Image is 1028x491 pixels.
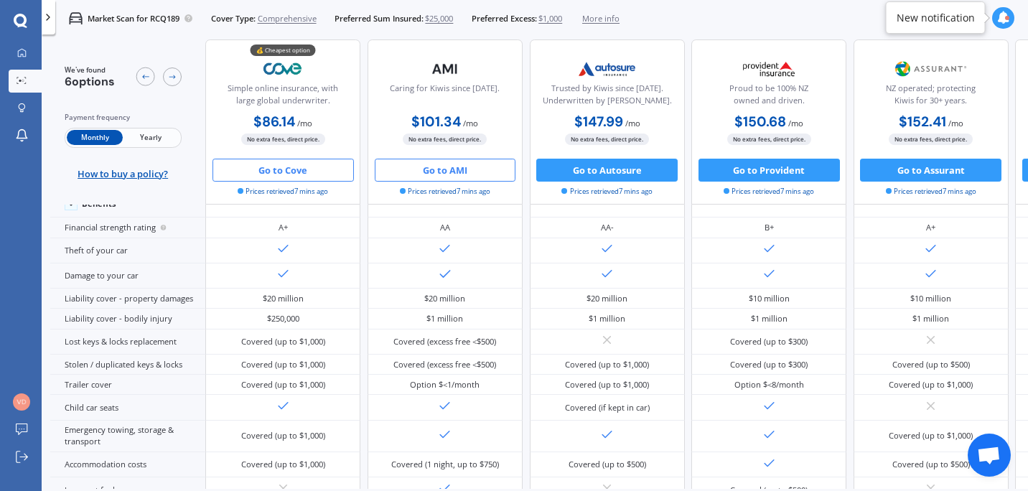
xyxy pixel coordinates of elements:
[751,313,788,324] div: $1 million
[899,113,946,131] b: $152.41
[50,309,205,329] div: Liability cover - bodily injury
[88,13,179,24] p: Market Scan for RCQ189
[892,459,970,470] div: Covered (up to $500)
[267,313,299,324] div: $250,000
[788,118,803,128] span: / mo
[587,293,627,304] div: $20 million
[734,113,786,131] b: $150.68
[731,55,807,83] img: Provident.png
[724,187,814,197] span: Prices retrieved 7 mins ago
[50,355,205,375] div: Stolen / duplicated keys & locks
[241,379,325,391] div: Covered (up to $1,000)
[67,131,123,146] span: Monthly
[410,379,480,391] div: Option $<1/month
[215,83,350,111] div: Simple online insurance, with large global underwriter.
[625,118,640,128] span: / mo
[749,293,790,304] div: $10 million
[727,134,811,145] span: No extra fees, direct price.
[391,459,499,470] div: Covered (1 night, up to $750)
[425,13,453,24] span: $25,000
[569,459,646,470] div: Covered (up to $500)
[897,11,975,25] div: New notification
[589,313,625,324] div: $1 million
[538,13,562,24] span: $1,000
[565,379,649,391] div: Covered (up to $1,000)
[561,187,652,197] span: Prices retrieved 7 mins ago
[440,222,450,233] div: AA
[864,83,999,111] div: NZ operated; protecting Kiwis for 30+ years.
[69,11,83,25] img: car.f15378c7a67c060ca3f3.svg
[393,336,496,347] div: Covered (excess free <$500)
[698,159,840,182] button: Go to Provident
[565,402,650,413] div: Covered (if kept in car)
[889,379,973,391] div: Covered (up to $1,000)
[948,118,963,128] span: / mo
[426,313,463,324] div: $1 million
[730,336,808,347] div: Covered (up to $300)
[65,74,115,89] span: 6 options
[78,168,168,179] span: How to buy a policy?
[241,430,325,441] div: Covered (up to $1,000)
[889,134,973,145] span: No extra fees, direct price.
[411,113,461,131] b: $101.34
[968,434,1011,477] div: Open chat
[400,187,490,197] span: Prices retrieved 7 mins ago
[390,83,500,111] div: Caring for Kiwis since [DATE].
[251,45,316,57] div: 💰 Cheapest option
[424,293,465,304] div: $20 million
[50,238,205,263] div: Theft of your car
[65,65,115,75] span: We've found
[263,293,304,304] div: $20 million
[211,13,256,24] span: Cover Type:
[893,55,969,83] img: Assurant.png
[297,118,312,128] span: / mo
[50,218,205,238] div: Financial strength rating
[50,329,205,355] div: Lost keys & locks replacement
[241,459,325,470] div: Covered (up to $1,000)
[734,379,804,391] div: Option $<8/month
[65,112,182,123] div: Payment frequency
[910,293,951,304] div: $10 million
[912,313,949,324] div: $1 million
[565,134,649,145] span: No extra fees, direct price.
[393,359,496,370] div: Covered (excess free <$500)
[582,13,620,24] span: More info
[50,289,205,309] div: Liability cover - property damages
[258,13,317,24] span: Comprehensive
[253,113,295,131] b: $86.14
[892,359,970,370] div: Covered (up to $500)
[246,55,322,83] img: Cove.webp
[730,359,808,370] div: Covered (up to $300)
[472,13,537,24] span: Preferred Excess:
[536,159,678,182] button: Go to Autosure
[50,263,205,289] div: Damage to your car
[241,359,325,370] div: Covered (up to $1,000)
[123,131,179,146] span: Yearly
[212,159,354,182] button: Go to Cove
[241,336,325,347] div: Covered (up to $1,000)
[926,222,935,233] div: A+
[375,159,516,182] button: Go to AMI
[565,359,649,370] div: Covered (up to $1,000)
[238,187,328,197] span: Prices retrieved 7 mins ago
[50,452,205,477] div: Accommodation costs
[13,393,30,411] img: 89c7b34a132f8cbedc1aa61c3b3e3cc5
[407,55,483,83] img: AMI-text-1.webp
[241,134,325,145] span: No extra fees, direct price.
[765,222,774,233] div: B+
[601,222,614,233] div: AA-
[886,187,976,197] span: Prices retrieved 7 mins ago
[50,375,205,395] div: Trailer cover
[279,222,288,233] div: A+
[860,159,1001,182] button: Go to Assurant
[539,83,674,111] div: Trusted by Kiwis since [DATE]. Underwritten by [PERSON_NAME].
[701,83,836,111] div: Proud to be 100% NZ owned and driven.
[463,118,478,128] span: / mo
[335,13,424,24] span: Preferred Sum Insured:
[889,430,973,441] div: Covered (up to $1,000)
[574,113,623,131] b: $147.99
[403,134,487,145] span: No extra fees, direct price.
[50,421,205,452] div: Emergency towing, storage & transport
[569,55,645,83] img: Autosure.webp
[50,395,205,420] div: Child car seats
